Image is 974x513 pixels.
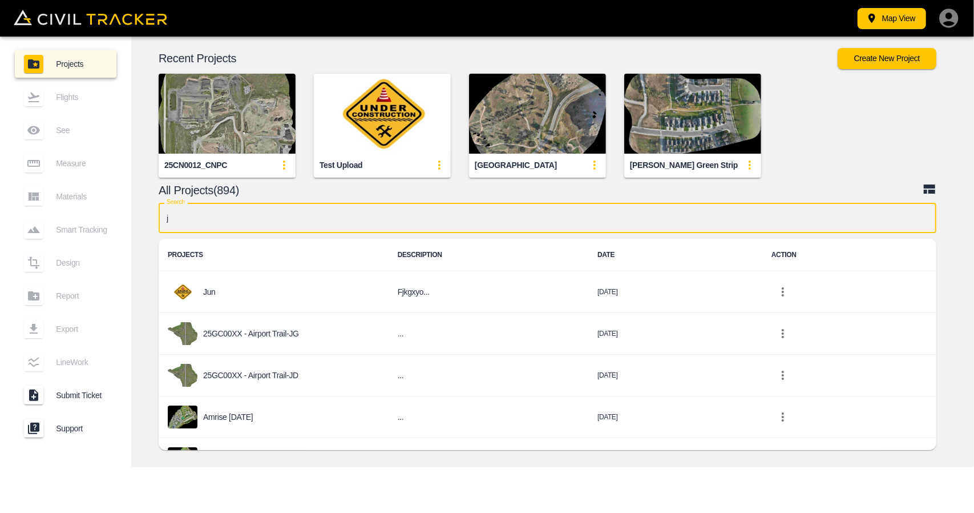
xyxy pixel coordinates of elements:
button: update-card-details [583,154,606,177]
span: Submit Ticket [56,391,107,400]
img: 25CN0012_CNPC [159,74,296,154]
h6: ... [398,327,579,341]
img: Test Upload [314,74,451,154]
th: DESCRIPTION [389,239,588,271]
div: [PERSON_NAME] Green Strip [630,160,738,171]
a: Support [15,415,116,442]
img: project-image [168,322,197,345]
div: Test Upload [320,160,362,171]
img: project-image [168,447,197,470]
th: PROJECTS [159,239,389,271]
p: Amrise [DATE] [203,412,253,422]
th: ACTION [762,239,936,271]
p: 25GC00XX - Airport Trail-JD [203,371,298,380]
img: project-image [168,280,197,303]
a: Projects [15,50,116,78]
span: Support [56,424,107,433]
p: Jun [203,287,216,296]
img: Marie Van Harlem Green Strip [624,74,761,154]
img: Civil Tracker [14,10,167,26]
span: Projects [56,59,107,69]
img: Indian Battle Park [469,74,606,154]
td: [DATE] [588,396,762,438]
td: [DATE] [588,271,762,313]
img: project-image [168,406,197,428]
h6: ... [398,368,579,383]
p: Recent Projects [159,54,838,63]
div: [GEOGRAPHIC_DATA] [475,160,557,171]
h6: ... [398,410,579,424]
button: Map View [858,8,926,29]
td: [DATE] [588,313,762,355]
button: update-card-details [273,154,296,177]
th: DATE [588,239,762,271]
td: [DATE] [588,438,762,480]
img: project-image [168,364,197,387]
td: [DATE] [588,355,762,396]
button: Create New Project [838,48,936,69]
p: 25GC00XX - Airport Trail-JG [203,329,299,338]
button: update-card-details [428,154,451,177]
div: 25CN0012_CNPC [164,160,227,171]
a: Submit Ticket [15,382,116,409]
button: update-card-details [738,154,761,177]
h6: Fjkgxyo [398,285,579,299]
p: All Projects(894) [159,186,923,195]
